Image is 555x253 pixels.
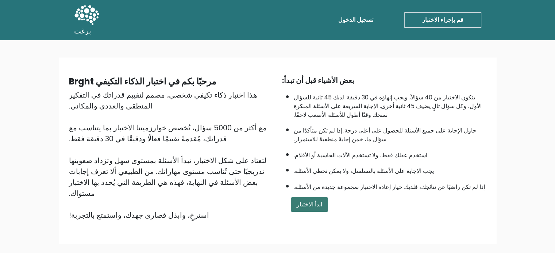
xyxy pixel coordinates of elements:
[294,126,477,143] font: حاول الإجابة على جميع الأسئلة للحصول على أعلى درجة. إذا لم تكن متأكدًا من سؤال ما، خمن إجابةً منط...
[69,90,257,111] font: هذا اختبار ذكاء تكيفي شخصي، مصمم لتقييم قدراتك في التفكير المنطقي والعددي والمكاني.
[69,75,216,87] font: مرحبًا بكم في اختبار الذكاء التكيفي Brght
[294,167,434,175] font: يجب الإجابة على الأسئلة بالتسلسل، ولا يمكن تخطي الأسئلة.
[69,155,266,198] font: لتعتاد على شكل الاختبار، تبدأ الأسئلة بمستوى سهل وتزداد صعوبتها تدريجيًا حتى تُناسب مستوى مهاراتك...
[294,93,482,119] font: يتكون الاختبار من 40 سؤالاً، ويجب إنهاؤه في 30 دقيقة. لديك 45 ثانية للسؤال الأول، وكل سؤال تالٍ ي...
[291,197,328,212] button: ابدأ الاختبار
[404,12,481,28] a: قم بإجراء الاختبار
[338,16,373,24] font: تسجيل الدخول
[297,200,322,209] font: ابدأ الاختبار
[74,26,92,36] font: برغت
[74,3,99,37] a: برغت
[335,13,376,27] a: تسجيل الدخول
[294,151,427,159] font: استخدم عقلك فقط، ولا تستخدم الآلات الحاسبة أو الأقلام.
[69,123,267,144] font: مع أكثر من 5000 سؤال، تُخصص خوارزميتنا الاختبار بما يتناسب مع قدراتك، مُقدمةً تقييمًا فعالًا ودقي...
[422,16,463,24] font: قم بإجراء الاختبار
[282,75,354,86] font: بعض الأشياء قبل أن تبدأ:
[69,210,209,220] font: استرخِ، وابذل قصارى جهدك، واستمتع بالتجربة!
[294,183,485,191] font: إذا لم تكن راضيًا عن نتائجك، فلديك خيار إعادة الاختبار بمجموعة جديدة من الأسئلة.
